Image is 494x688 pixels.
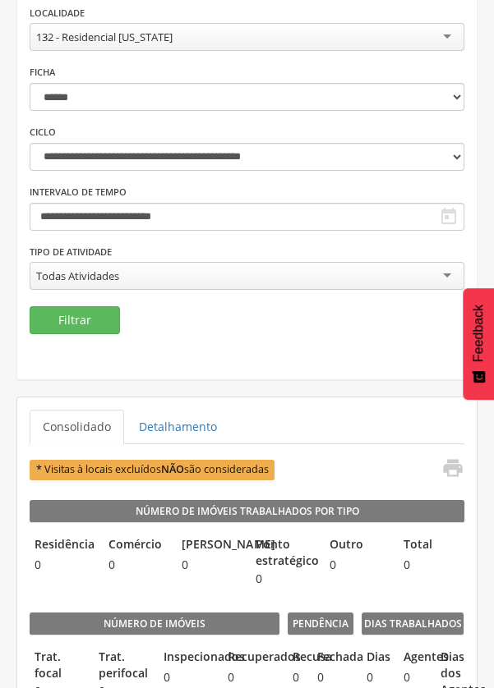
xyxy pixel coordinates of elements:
[30,66,55,79] label: Ficha
[177,536,242,555] legend: [PERSON_NAME]
[126,410,230,444] a: Detalhamento
[30,7,85,20] label: Localidade
[325,557,390,573] span: 0
[30,557,95,573] span: 0
[104,536,169,555] legend: Comércio
[30,410,124,444] a: Consolidado
[159,669,215,686] span: 0
[439,207,459,227] i: 
[30,126,56,139] label: Ciclo
[471,305,486,362] span: Feedback
[431,456,464,484] a: 
[223,669,279,686] span: 0
[251,571,316,587] span: 0
[441,456,464,479] i: 
[30,500,464,523] legend: Número de Imóveis Trabalhados por Tipo
[288,649,304,667] legend: Recusa
[94,649,150,681] legend: Trat. perifocal
[325,536,390,555] legend: Outro
[30,612,279,635] legend: Número de imóveis
[223,649,279,667] legend: Recuperados
[399,669,427,686] span: 0
[159,649,215,667] legend: Inspecionados
[312,649,329,667] legend: Fechada
[30,460,275,480] span: * Visitas à locais excluídos são consideradas
[362,612,464,635] legend: Dias Trabalhados
[463,288,494,400] button: Feedback - Mostrar pesquisa
[36,268,119,283] div: Todas Atividades
[362,669,390,686] span: 0
[30,536,95,555] legend: Residência
[288,612,353,635] legend: Pendência
[399,649,427,667] legend: Agentes
[288,669,304,686] span: 0
[104,557,169,573] span: 0
[30,306,120,334] button: Filtrar
[161,462,184,476] b: NÃO
[30,245,112,259] label: Tipo de Atividade
[312,669,329,686] span: 0
[36,30,173,44] div: 132 - Residencial [US_STATE]
[399,557,464,573] span: 0
[362,649,390,667] legend: Dias
[251,536,316,569] legend: Ponto estratégico
[399,536,464,555] legend: Total
[177,557,242,573] span: 0
[30,186,127,199] label: Intervalo de Tempo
